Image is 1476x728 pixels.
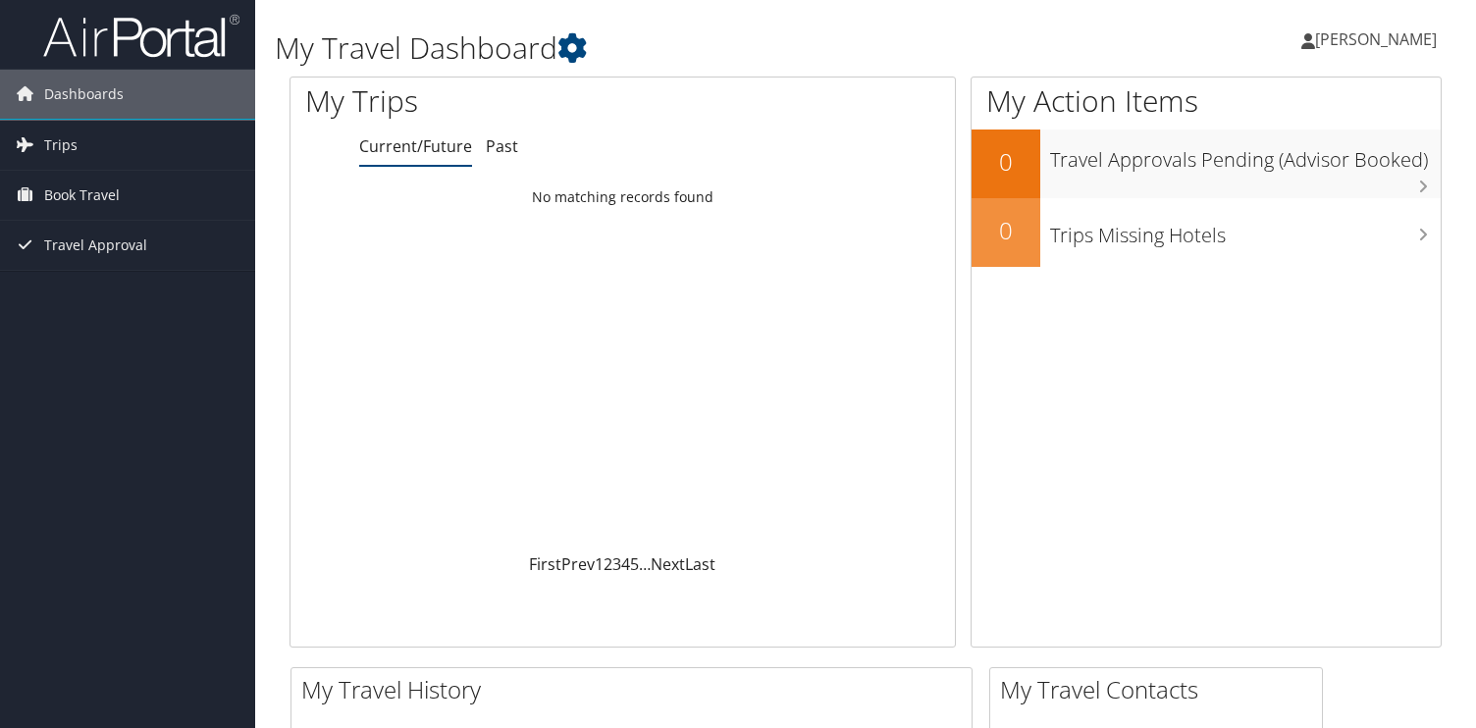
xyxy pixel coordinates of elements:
a: 5 [630,553,639,575]
span: … [639,553,651,575]
a: Prev [561,553,595,575]
h2: My Travel History [301,673,972,706]
h1: My Action Items [972,80,1441,122]
a: 0Travel Approvals Pending (Advisor Booked) [972,130,1441,198]
img: airportal-logo.png [43,13,239,59]
a: First [529,553,561,575]
td: No matching records found [290,180,955,215]
a: 4 [621,553,630,575]
h2: 0 [972,145,1040,179]
span: Book Travel [44,171,120,220]
span: [PERSON_NAME] [1315,28,1437,50]
a: Next [651,553,685,575]
span: Trips [44,121,78,170]
h1: My Travel Dashboard [275,27,1063,69]
a: Current/Future [359,135,472,157]
span: Travel Approval [44,221,147,270]
h2: My Travel Contacts [1000,673,1322,706]
h2: 0 [972,214,1040,247]
h1: My Trips [305,80,663,122]
span: Dashboards [44,70,124,119]
a: [PERSON_NAME] [1301,10,1456,69]
h3: Travel Approvals Pending (Advisor Booked) [1050,136,1441,174]
h3: Trips Missing Hotels [1050,212,1441,249]
a: Last [685,553,715,575]
a: 0Trips Missing Hotels [972,198,1441,267]
a: 2 [604,553,612,575]
a: 3 [612,553,621,575]
a: 1 [595,553,604,575]
a: Past [486,135,518,157]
